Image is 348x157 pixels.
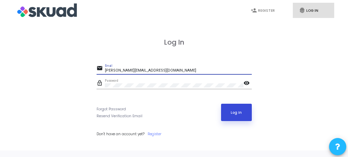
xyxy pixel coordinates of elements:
[17,2,77,19] img: logo
[293,3,334,18] a: fingerprintLog In
[97,107,126,112] a: Forgot Password
[97,80,105,88] mat-icon: lock_outline
[97,131,145,137] span: Don't have an account yet?
[148,131,161,137] a: Register
[243,80,252,88] mat-icon: visibility
[245,3,286,18] a: person_addRegister
[251,7,257,13] i: person_add
[105,68,252,73] input: Email
[97,113,142,119] a: Resend Verification Email
[221,104,252,121] button: Log In
[97,38,252,46] h3: Log In
[97,65,105,73] mat-icon: email
[299,7,305,13] i: fingerprint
